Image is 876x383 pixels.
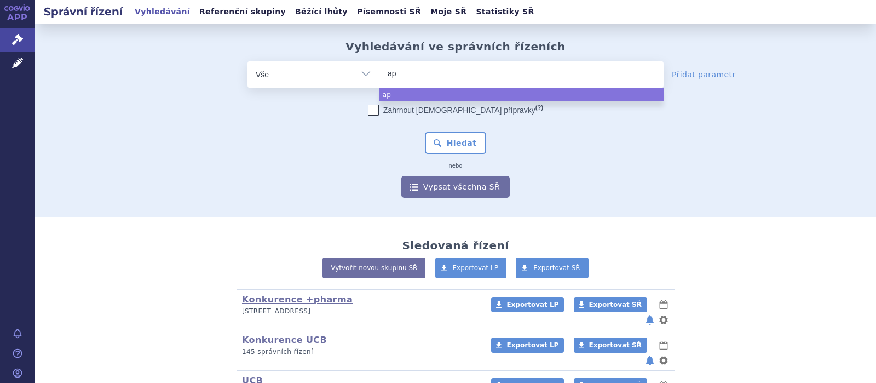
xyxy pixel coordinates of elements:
span: Exportovat LP [453,264,499,272]
a: Písemnosti SŘ [354,4,424,19]
button: Hledat [425,132,487,154]
a: Vytvořit novou skupinu SŘ [322,258,425,278]
p: 145 správních řízení [242,347,477,357]
h2: Správní řízení [35,4,131,19]
a: Referenční skupiny [196,4,289,19]
button: nastavení [658,313,669,327]
a: Konkurence +pharma [242,294,353,305]
a: Exportovat SŘ [516,258,589,278]
button: notifikace [644,313,655,327]
p: [STREET_ADDRESS] [242,307,477,316]
h2: Sledovaná řízení [402,239,509,252]
span: Exportovat SŘ [533,264,580,272]
a: Přidat parametr [672,69,736,80]
a: Exportovat LP [435,258,507,278]
li: ap [379,88,664,101]
span: Exportovat SŘ [589,341,642,349]
a: Konkurence UCB [242,335,327,345]
button: nastavení [658,354,669,367]
a: Exportovat SŘ [574,297,647,312]
button: lhůty [658,298,669,311]
a: Exportovat SŘ [574,338,647,353]
a: Exportovat LP [491,297,564,312]
a: Vyhledávání [131,4,193,19]
span: Exportovat LP [506,341,558,349]
button: notifikace [644,354,655,367]
a: Běžící lhůty [292,4,351,19]
a: Exportovat LP [491,338,564,353]
abbr: (?) [535,104,543,111]
span: Exportovat SŘ [589,301,642,308]
i: nebo [443,163,468,169]
a: Statistiky SŘ [472,4,537,19]
span: Exportovat LP [506,301,558,308]
a: Vypsat všechna SŘ [401,176,510,198]
button: lhůty [658,339,669,352]
a: Moje SŘ [427,4,470,19]
h2: Vyhledávání ve správních řízeních [345,40,566,53]
label: Zahrnout [DEMOGRAPHIC_DATA] přípravky [368,105,543,116]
